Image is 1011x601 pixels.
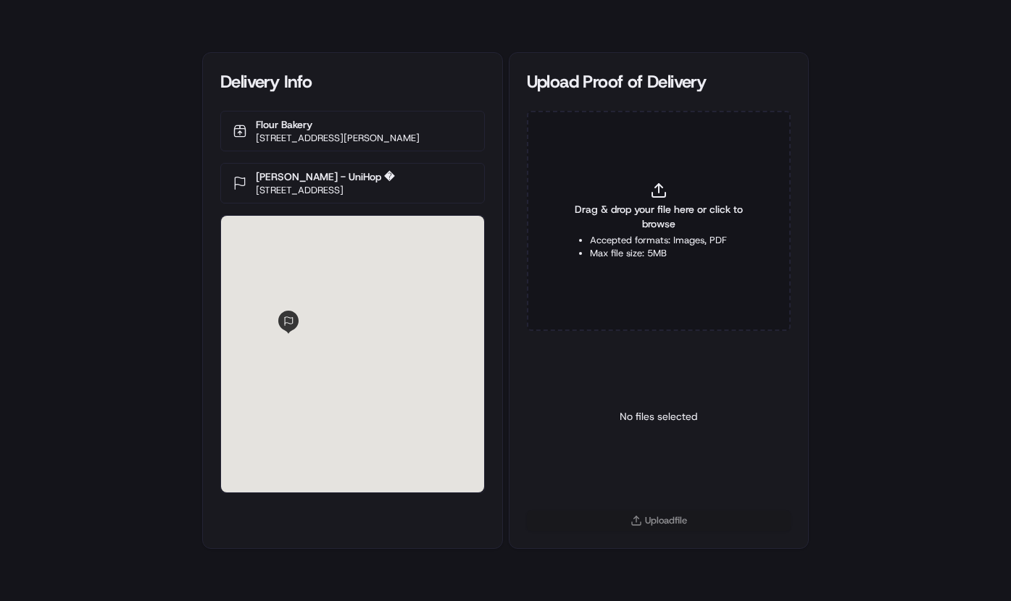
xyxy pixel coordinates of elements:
p: Flour Bakery [256,117,420,132]
p: [PERSON_NAME] - UniHop � [256,169,394,184]
span: Drag & drop your file here or click to browse [563,202,755,231]
p: No files selected [620,409,697,424]
p: [STREET_ADDRESS] [256,184,394,197]
div: Delivery Info [220,70,485,93]
li: Max file size: 5MB [590,247,727,260]
p: [STREET_ADDRESS][PERSON_NAME] [256,132,420,145]
div: Upload Proof of Delivery [527,70,791,93]
li: Accepted formats: Images, PDF [590,234,727,247]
